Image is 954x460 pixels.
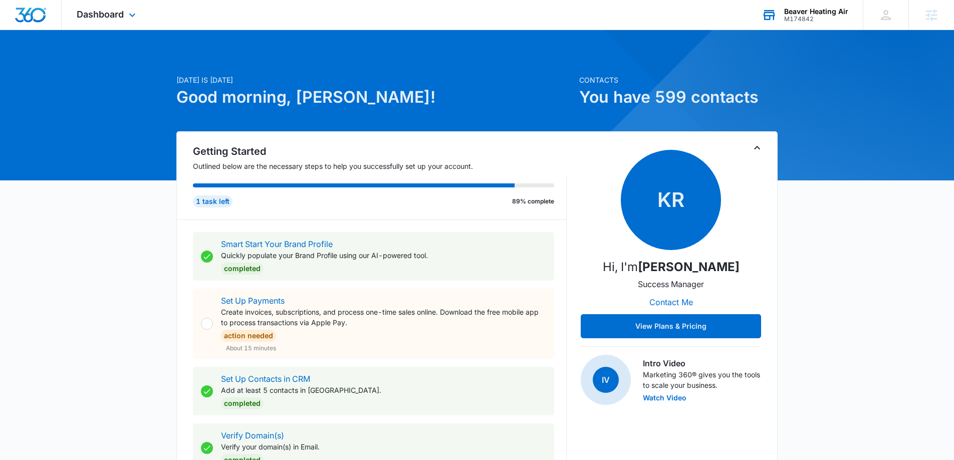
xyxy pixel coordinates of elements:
[226,344,276,353] span: About 15 minutes
[621,150,721,250] span: KR
[176,75,573,85] p: [DATE] is [DATE]
[221,441,320,452] p: Verify your domain(s) in Email.
[221,296,285,306] a: Set Up Payments
[221,330,276,342] div: Action Needed
[579,85,778,109] h1: You have 599 contacts
[643,369,761,390] p: Marketing 360® gives you the tools to scale your business.
[193,161,567,171] p: Outlined below are the necessary steps to help you successfully set up your account.
[193,195,232,207] div: 1 task left
[221,430,284,440] a: Verify Domain(s)
[221,374,310,384] a: Set Up Contacts in CRM
[221,397,264,409] div: Completed
[784,16,848,23] div: account id
[77,9,124,20] span: Dashboard
[784,8,848,16] div: account name
[593,367,619,393] span: IV
[176,85,573,109] h1: Good morning, [PERSON_NAME]!
[581,314,761,338] button: View Plans & Pricing
[221,250,428,261] p: Quickly populate your Brand Profile using our AI-powered tool.
[579,75,778,85] p: Contacts
[221,263,264,275] div: Completed
[221,239,333,249] a: Smart Start Your Brand Profile
[221,385,381,395] p: Add at least 5 contacts in [GEOGRAPHIC_DATA].
[221,307,546,328] p: Create invoices, subscriptions, and process one-time sales online. Download the free mobile app t...
[751,142,763,154] button: Toggle Collapse
[639,290,703,314] button: Contact Me
[193,144,567,159] h2: Getting Started
[643,357,761,369] h3: Intro Video
[603,258,740,276] p: Hi, I'm
[643,394,686,401] button: Watch Video
[638,278,704,290] p: Success Manager
[512,197,554,206] p: 89% complete
[638,260,740,274] strong: [PERSON_NAME]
